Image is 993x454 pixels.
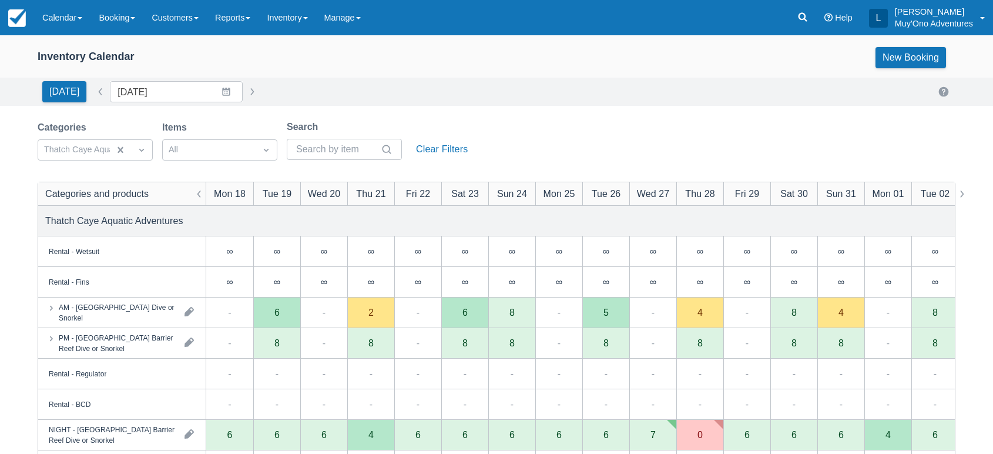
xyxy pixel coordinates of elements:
div: - [746,305,749,319]
div: - [323,336,326,350]
div: Rental - Regulator [49,368,106,379]
p: Muy'Ono Adventures [895,18,973,29]
div: 6 [535,420,582,450]
div: 8 [603,338,609,348]
div: ∞ [697,246,703,256]
div: ∞ [509,277,515,286]
div: PM - [GEOGRAPHIC_DATA] Barrier Reef Dive or Snorkel [59,332,175,353]
div: - [887,305,890,319]
div: Rental - Fins [49,276,89,287]
div: ∞ [535,236,582,267]
div: ∞ [770,267,817,298]
div: 8 [509,308,515,317]
div: - [228,366,231,380]
div: ∞ [582,267,629,298]
button: Clear Filters [411,139,472,160]
div: 7 [650,430,656,439]
div: - [276,397,279,411]
div: 6 [911,420,958,450]
div: 8 [697,338,703,348]
div: ∞ [441,267,488,298]
div: Sun 31 [826,186,856,201]
div: - [511,397,514,411]
div: ∞ [535,267,582,298]
div: - [417,397,420,411]
input: Date [110,81,243,102]
div: ∞ [676,267,723,298]
div: ∞ [488,267,535,298]
div: ∞ [791,246,797,256]
div: - [228,397,231,411]
div: ∞ [509,246,515,256]
div: 8 [368,338,374,348]
div: Thu 28 [685,186,714,201]
div: - [934,397,937,411]
div: 6 [300,420,347,450]
div: - [558,366,561,380]
div: ∞ [864,236,911,267]
div: - [605,397,608,411]
div: ∞ [817,236,864,267]
input: Search by item [296,139,378,160]
div: ∞ [368,246,374,256]
div: 6 [415,430,421,439]
div: ∞ [300,267,347,298]
div: - [276,366,279,380]
div: - [605,366,608,380]
div: - [417,336,420,350]
div: ∞ [206,236,253,267]
div: 8 [462,338,468,348]
div: 6 [744,430,750,439]
div: ∞ [253,267,300,298]
div: ∞ [932,277,938,286]
div: 8 [838,338,844,348]
div: ∞ [838,246,844,256]
div: ∞ [791,277,797,286]
div: ∞ [911,267,958,298]
div: 8 [509,338,515,348]
div: - [558,305,561,319]
div: - [887,397,890,411]
div: 8 [932,308,938,317]
div: ∞ [300,236,347,267]
div: 6 [556,430,562,439]
div: - [464,397,467,411]
div: ∞ [838,277,844,286]
div: 4 [347,420,394,450]
div: L [869,9,888,28]
div: Sat 23 [451,186,479,201]
p: [PERSON_NAME] [895,6,973,18]
div: ∞ [274,246,280,256]
label: Categories [38,121,91,135]
div: ∞ [253,236,300,267]
div: ∞ [368,277,374,286]
div: - [840,397,843,411]
button: [DATE] [42,81,86,102]
div: 5 [603,308,609,317]
div: ∞ [744,246,750,256]
div: - [323,366,326,380]
div: 6 [838,430,844,439]
div: ∞ [441,236,488,267]
div: ∞ [415,246,421,256]
div: 4 [697,308,703,317]
div: 4 [864,420,911,450]
div: - [746,397,749,411]
div: ∞ [394,267,441,298]
div: ∞ [347,267,394,298]
div: 6 [770,420,817,450]
div: 8 [791,338,797,348]
a: New Booking [875,47,946,68]
div: ∞ [911,236,958,267]
div: 8 [274,338,280,348]
div: - [370,397,373,411]
div: - [228,305,231,319]
div: - [228,336,231,350]
div: AM - [GEOGRAPHIC_DATA] Dive or Snorkel [59,302,175,323]
div: Thu 21 [356,186,385,201]
div: ∞ [770,236,817,267]
div: ∞ [650,246,656,256]
div: 6 [488,420,535,450]
div: ∞ [226,246,233,256]
i: Help [824,14,833,22]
